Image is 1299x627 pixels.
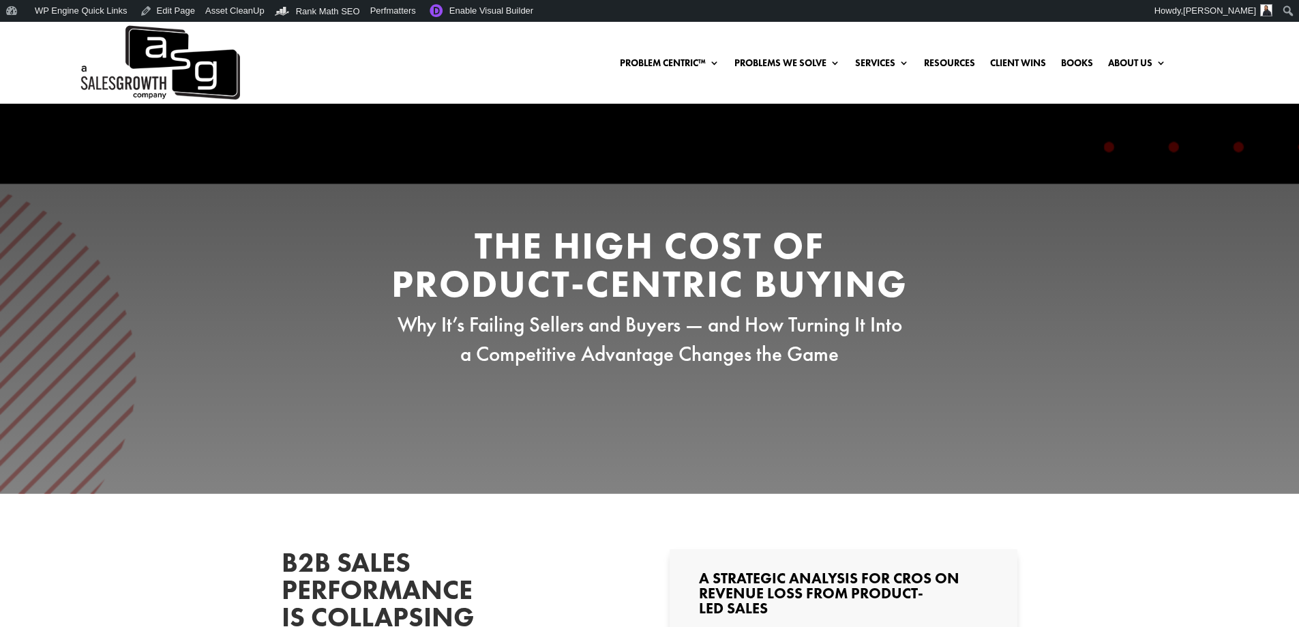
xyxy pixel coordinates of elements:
img: ASG Co. Logo [78,22,240,104]
a: Client Wins [990,58,1046,73]
h2: The High Cost of Product-Centric Buying [391,227,909,310]
a: Services [855,58,909,73]
span: Rank Math SEO [296,6,360,16]
a: A Sales Growth Company Logo [78,22,240,104]
a: Problem Centric™ [620,58,719,73]
h3: A Strategic Analysis for CROs on Revenue Loss from Product-Led Sales [699,571,988,623]
a: Problems We Solve [734,58,840,73]
a: About Us [1108,58,1166,73]
a: Resources [924,58,975,73]
p: Why It’s Failing Sellers and Buyers — and How Turning It Into a Competitive Advantage Changes the... [391,310,909,369]
a: Books [1061,58,1093,73]
span: [PERSON_NAME] [1183,5,1256,16]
